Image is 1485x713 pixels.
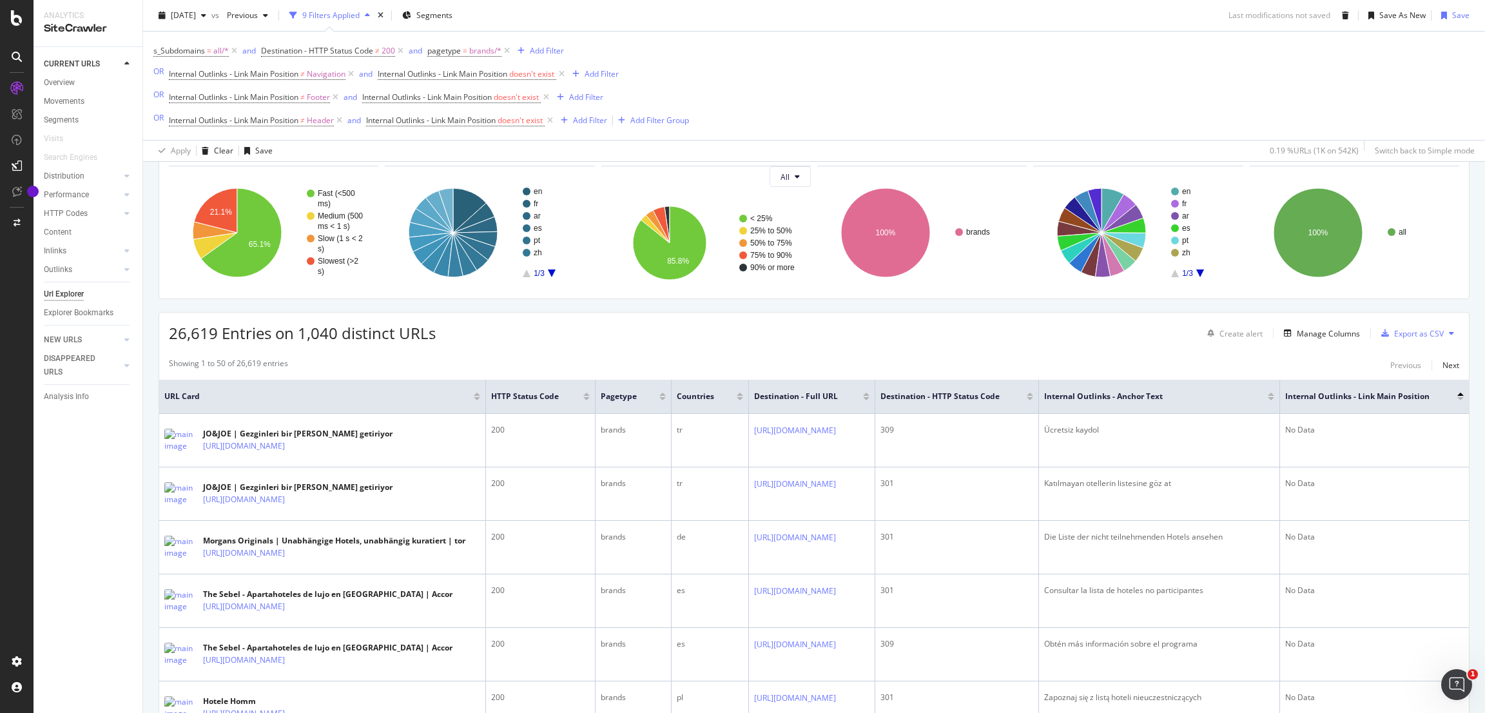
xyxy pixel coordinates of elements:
a: Url Explorer [44,288,133,301]
text: fr [1182,199,1187,208]
div: Last modifications not saved [1228,10,1330,21]
div: SiteCrawler [44,21,132,36]
a: [URL][DOMAIN_NAME] [754,531,836,544]
span: ≠ [300,68,305,79]
div: Morgans Originals | Unabhängige Hotels, unabhängig kuratiert | tor [203,535,465,547]
div: JO&JOE | Gezginleri bir [PERSON_NAME] getiriyor [203,482,393,493]
div: brands [601,424,666,436]
button: Apply [153,141,191,161]
a: Visits [44,132,76,146]
button: Export as CSV [1376,323,1444,344]
text: ms < 1 s) [318,222,350,231]
text: 1/3 [1182,269,1193,278]
span: Internal Outlinks - Link Main Position [169,92,298,103]
svg: A chart. [817,177,1024,289]
button: and [344,91,357,103]
button: Previous [1390,358,1421,373]
div: Export as CSV [1394,328,1444,339]
div: 200 [491,692,590,703]
svg: A chart. [169,177,376,289]
button: Clear [197,141,233,161]
div: Save [1452,10,1470,21]
img: main image [164,643,197,666]
div: es [677,585,743,596]
a: NEW URLS [44,333,121,347]
div: Url Explorer [44,288,84,301]
div: NEW URLS [44,333,82,347]
button: [DATE] [153,5,211,26]
text: 65.1% [249,240,271,249]
span: all/* [213,42,229,60]
text: en [534,187,542,196]
a: DISAPPEARED URLS [44,352,121,379]
div: Movements [44,95,84,108]
text: 50% to 75% [750,239,792,248]
div: Add Filter [573,115,607,126]
span: = [207,45,211,56]
text: es [1182,224,1190,233]
button: Add Filter [512,43,564,59]
div: Explorer Bookmarks [44,306,113,320]
text: 100% [1308,228,1328,237]
div: Create alert [1219,328,1263,339]
img: main image [164,482,197,505]
div: No Data [1285,638,1464,650]
div: DISAPPEARED URLS [44,352,109,379]
div: Showing 1 to 50 of 26,619 entries [169,358,288,373]
img: main image [164,536,197,559]
button: Save [1436,5,1470,26]
text: pt [1182,236,1189,245]
div: es [677,638,743,650]
a: Analysis Info [44,390,133,404]
button: Add Filter [567,66,619,82]
text: 90% or more [750,263,795,272]
div: 309 [880,424,1033,436]
div: Switch back to Simple mode [1375,145,1475,156]
span: URL Card [164,391,471,402]
div: Add Filter [585,68,619,79]
a: Segments [44,113,133,127]
a: [URL][DOMAIN_NAME] [203,654,285,667]
span: Internal Outlinks - Link Main Position [362,92,492,103]
div: 200 [491,478,590,489]
div: Analysis Info [44,390,89,404]
div: and [344,92,357,103]
a: [URL][DOMAIN_NAME] [754,478,836,491]
div: The Sebel - Apartahoteles de lujo en [GEOGRAPHIC_DATA] | Accor [203,642,452,654]
div: Performance [44,188,89,202]
div: A chart. [1033,177,1240,289]
a: HTTP Codes [44,207,121,220]
div: The Sebel - Apartahoteles de lujo en [GEOGRAPHIC_DATA] | Accor [203,589,452,600]
div: Inlinks [44,244,66,258]
div: 301 [880,585,1033,596]
span: 1 [1468,669,1478,679]
div: OR [153,66,164,77]
button: Add Filter [552,90,603,105]
div: Distribution [44,170,84,183]
div: Outlinks [44,263,72,277]
text: s) [318,267,324,276]
div: Obtén más información sobre el programa [1044,638,1274,650]
div: and [242,45,256,56]
div: Manage Columns [1297,328,1360,339]
svg: A chart. [1250,177,1457,289]
div: Apply [171,145,191,156]
div: Overview [44,76,75,90]
a: [URL][DOMAIN_NAME] [754,638,836,651]
div: OR [153,112,164,123]
button: 9 Filters Applied [284,5,375,26]
div: Content [44,226,72,239]
span: Internal Outlinks - Link Main Position [169,115,298,126]
div: No Data [1285,531,1464,543]
span: Internal Outlinks - Link Main Position [378,68,507,79]
text: fr [534,199,538,208]
div: 200 [491,531,590,543]
div: 309 [880,638,1033,650]
div: Hotele Homm [203,696,313,707]
a: CURRENT URLS [44,57,121,71]
span: Destination - HTTP Status Code [261,45,373,56]
span: HTTP Status Code [491,391,564,402]
text: < 25% [750,214,773,223]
